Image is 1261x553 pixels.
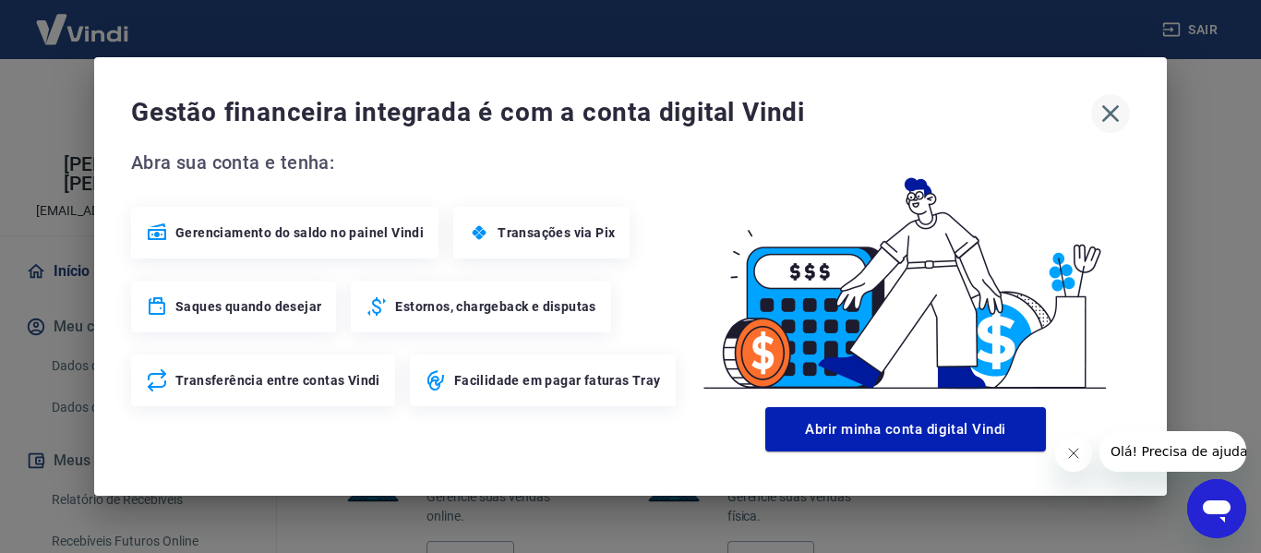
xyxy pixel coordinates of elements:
span: Facilidade em pagar faturas Tray [454,371,661,390]
span: Saques quando desejar [175,297,321,316]
span: Estornos, chargeback e disputas [395,297,595,316]
span: Transações via Pix [498,223,615,242]
span: Abra sua conta e tenha: [131,148,681,177]
iframe: Fechar mensagem [1055,435,1092,472]
span: Olá! Precisa de ajuda? [11,13,155,28]
span: Gerenciamento do saldo no painel Vindi [175,223,424,242]
span: Transferência entre contas Vindi [175,371,380,390]
img: Good Billing [681,148,1130,400]
button: Abrir minha conta digital Vindi [765,407,1046,451]
iframe: Mensagem da empresa [1099,431,1246,472]
span: Gestão financeira integrada é com a conta digital Vindi [131,94,1091,131]
iframe: Botão para abrir a janela de mensagens [1187,479,1246,538]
